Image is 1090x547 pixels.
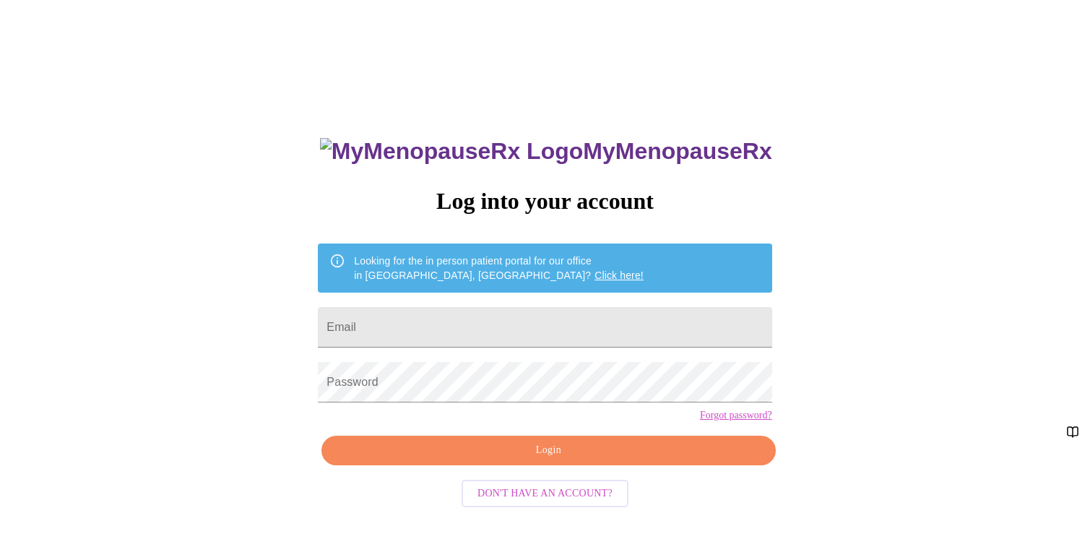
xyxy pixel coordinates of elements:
[338,442,758,460] span: Login
[477,485,613,503] span: Don't have an account?
[594,270,644,281] a: Click here!
[458,486,632,499] a: Don't have an account?
[321,436,775,465] button: Login
[700,410,772,421] a: Forgot password?
[354,248,644,288] div: Looking for the in person patient portal for our office in [GEOGRAPHIC_DATA], [GEOGRAPHIC_DATA]?
[318,188,771,215] h3: Log into your account
[320,138,772,165] h3: MyMenopauseRx
[462,480,628,508] button: Don't have an account?
[320,138,583,165] img: MyMenopauseRx Logo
